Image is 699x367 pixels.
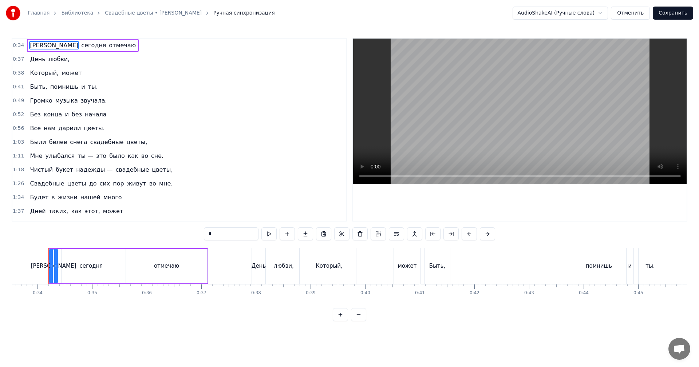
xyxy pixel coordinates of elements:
[213,9,275,17] span: Ручная синхронизация
[87,83,99,91] span: ты.
[13,152,24,160] span: 1:11
[251,290,261,296] div: 0:38
[28,9,275,17] nav: breadcrumb
[252,262,266,270] div: День
[80,83,86,91] span: и
[154,262,179,270] div: отмечаю
[64,110,69,119] span: и
[653,7,693,20] button: Сохранить
[29,41,79,49] span: [PERSON_NAME]
[29,179,65,188] span: Свадебные
[61,69,82,77] span: может
[579,290,589,296] div: 0:44
[43,110,63,119] span: конца
[398,262,416,270] div: может
[112,179,125,188] span: пор
[151,165,173,174] span: цветы,
[61,9,93,17] a: Библиотека
[586,262,612,270] div: помнишь
[71,110,83,119] span: без
[105,9,202,17] a: Свадебные цветы • [PERSON_NAME]
[306,290,316,296] div: 0:39
[29,138,47,146] span: Были
[103,193,123,202] span: много
[13,56,24,63] span: 0:37
[75,165,113,174] span: надежды —
[360,290,370,296] div: 0:40
[13,208,24,215] span: 1:37
[13,83,24,91] span: 0:41
[633,290,643,296] div: 0:45
[31,262,76,270] div: [PERSON_NAME]
[470,290,479,296] div: 0:42
[158,179,173,188] span: мне.
[90,138,125,146] span: свадебные
[83,124,105,132] span: цветы.
[29,83,48,91] span: Быть,
[77,152,94,160] span: ты —
[29,165,54,174] span: Чистый
[13,139,24,146] span: 1:03
[43,124,56,132] span: нам
[29,207,46,215] span: Дней
[13,97,24,104] span: 0:49
[29,152,43,160] span: Мне
[48,138,68,146] span: белее
[80,262,103,270] div: сегодня
[628,262,632,270] div: и
[611,7,650,20] button: Отменить
[88,179,98,188] span: до
[99,179,111,188] span: сих
[316,262,343,270] div: Который,
[108,41,137,49] span: отмечаю
[13,69,24,77] span: 0:38
[115,165,150,174] span: свадебные
[80,193,101,202] span: нашей
[29,69,59,77] span: Который,
[33,290,43,296] div: 0:34
[142,290,152,296] div: 0:36
[84,207,101,215] span: этот,
[13,125,24,132] span: 0:56
[69,138,88,146] span: снега
[67,179,87,188] span: цветы
[524,290,534,296] div: 0:43
[6,6,20,20] img: youka
[29,110,41,119] span: Без
[429,262,445,270] div: Быть,
[51,193,55,202] span: в
[45,152,76,160] span: улыбался
[48,55,70,63] span: любви,
[50,83,79,91] span: помнишь
[95,152,107,160] span: это
[645,262,655,270] div: ты.
[415,290,425,296] div: 0:41
[150,152,164,160] span: сне.
[84,110,107,119] span: начала
[13,166,24,173] span: 1:18
[108,152,126,160] span: было
[13,42,24,49] span: 0:34
[13,111,24,118] span: 0:52
[274,262,294,270] div: любви,
[29,124,42,132] span: Все
[149,179,157,188] span: во
[197,290,206,296] div: 0:37
[48,207,69,215] span: таких,
[28,9,50,17] a: Главная
[13,194,24,201] span: 1:34
[29,96,53,105] span: Громко
[141,152,149,160] span: во
[102,207,124,215] span: может
[87,290,97,296] div: 0:35
[80,41,107,49] span: сегодня
[80,96,108,105] span: звучала,
[127,152,139,160] span: как
[13,180,24,187] span: 1:26
[70,207,82,215] span: как
[57,193,78,202] span: жизни
[126,179,147,188] span: живут
[55,165,74,174] span: букет
[55,96,79,105] span: музыка
[29,55,46,63] span: День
